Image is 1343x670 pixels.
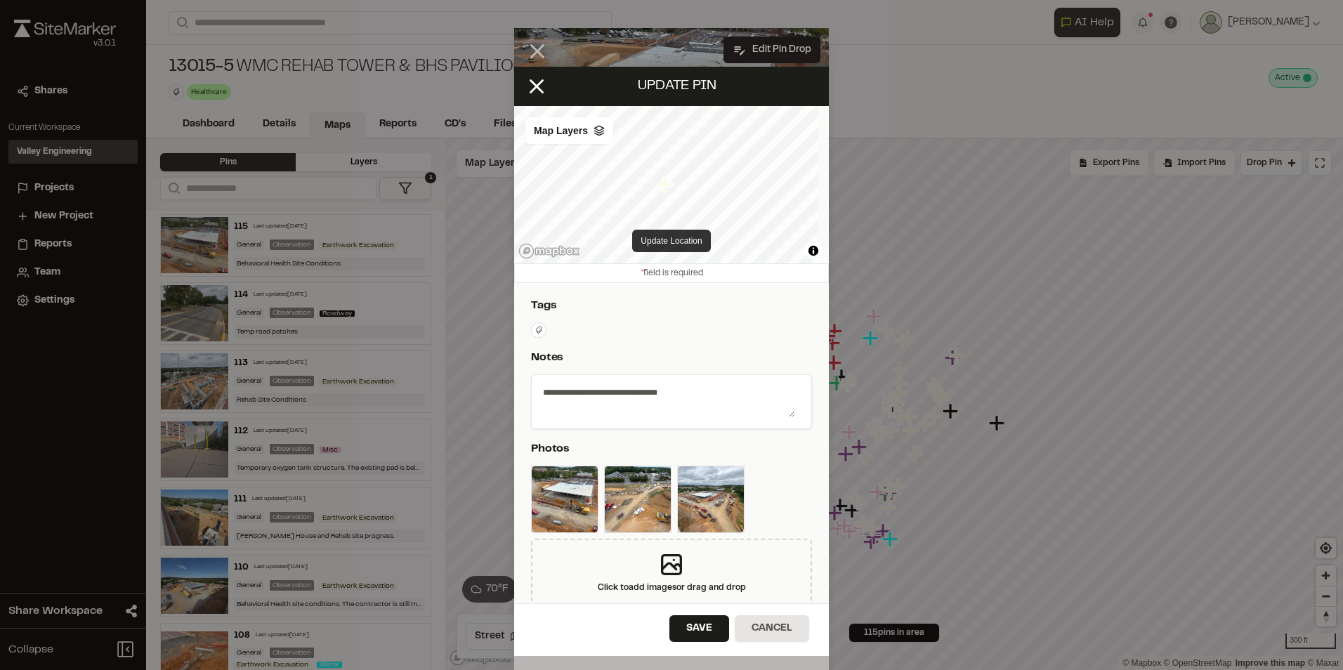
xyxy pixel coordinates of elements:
[632,230,710,252] button: Update Location
[598,582,746,594] div: Click to add images or drag and drop
[657,176,676,194] div: Map marker
[677,466,745,533] img: file
[531,297,806,314] p: Tags
[531,349,806,366] p: Notes
[531,322,546,338] button: Edit Tags
[604,466,671,533] img: file
[669,615,729,642] button: Save
[531,466,598,533] img: file
[735,615,809,642] button: Cancel
[514,106,818,263] canvas: Map
[514,263,829,283] div: field is required
[531,440,806,457] p: Photos
[531,539,812,606] div: Click toadd imagesor drag and drop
